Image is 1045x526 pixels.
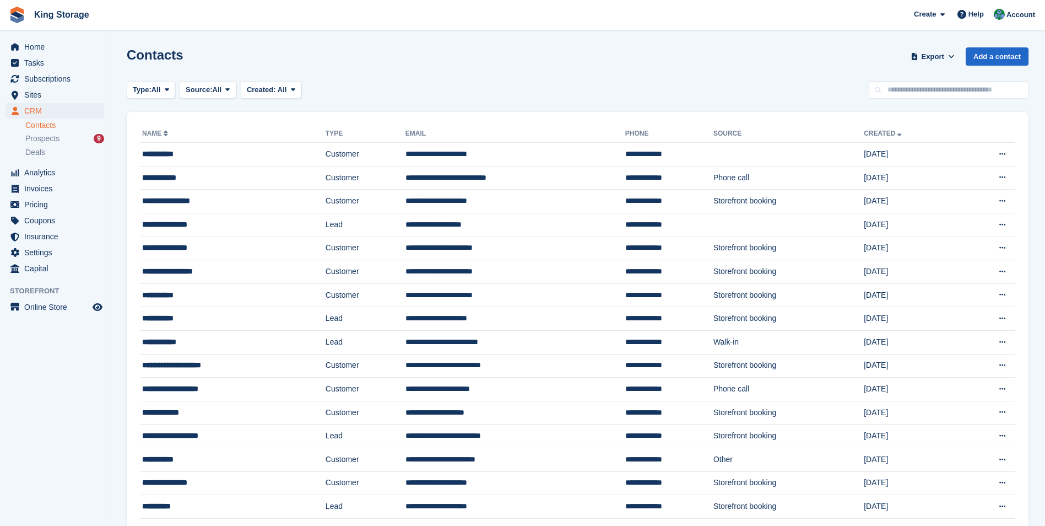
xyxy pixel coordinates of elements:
[713,125,864,143] th: Source
[10,286,110,297] span: Storefront
[326,190,405,213] td: Customer
[24,261,90,276] span: Capital
[6,87,104,103] a: menu
[326,425,405,448] td: Lead
[713,425,864,448] td: Storefront booking
[625,125,713,143] th: Phone
[864,283,960,307] td: [DATE]
[1006,9,1035,20] span: Account
[24,181,90,196] span: Invoices
[914,9,936,20] span: Create
[864,213,960,237] td: [DATE]
[25,133,104,144] a: Prospects 9
[133,84,151,95] span: Type:
[713,448,864,471] td: Other
[24,87,90,103] span: Sites
[326,283,405,307] td: Customer
[91,300,104,314] a: Preview store
[6,165,104,180] a: menu
[6,39,104,55] a: menu
[713,354,864,378] td: Storefront booking
[864,425,960,448] td: [DATE]
[908,47,957,66] button: Export
[241,81,301,99] button: Created: All
[24,299,90,315] span: Online Store
[25,147,104,158] a: Deals
[326,471,405,495] td: Customer
[24,245,90,260] span: Settings
[864,378,960,401] td: [DATE]
[713,471,864,495] td: Storefront booking
[994,9,1005,20] img: John King
[6,181,104,196] a: menu
[326,401,405,425] td: Customer
[213,84,222,95] span: All
[864,143,960,167] td: [DATE]
[713,401,864,425] td: Storefront booking
[864,237,960,260] td: [DATE]
[326,260,405,284] td: Customer
[864,260,960,284] td: [DATE]
[326,237,405,260] td: Customer
[186,84,212,95] span: Source:
[326,448,405,471] td: Customer
[6,213,104,228] a: menu
[864,190,960,213] td: [DATE]
[326,125,405,143] th: Type
[25,147,45,158] span: Deals
[864,307,960,331] td: [DATE]
[6,229,104,244] a: menu
[713,495,864,519] td: Storefront booking
[713,307,864,331] td: Storefront booking
[6,55,104,71] a: menu
[278,85,287,94] span: All
[6,103,104,119] a: menu
[713,260,864,284] td: Storefront booking
[405,125,625,143] th: Email
[713,378,864,401] td: Phone call
[24,165,90,180] span: Analytics
[6,71,104,87] a: menu
[9,7,25,23] img: stora-icon-8386f47178a22dfd0bd8f6a31ec36ba5ce8667c1dd55bd0f319d3a0aa187defe.svg
[326,166,405,190] td: Customer
[24,71,90,87] span: Subscriptions
[127,47,183,62] h1: Contacts
[864,130,904,137] a: Created
[713,166,864,190] td: Phone call
[864,330,960,354] td: [DATE]
[30,6,94,24] a: King Storage
[24,197,90,212] span: Pricing
[326,495,405,519] td: Lead
[6,299,104,315] a: menu
[864,354,960,378] td: [DATE]
[713,237,864,260] td: Storefront booking
[24,39,90,55] span: Home
[24,229,90,244] span: Insurance
[864,495,960,519] td: [DATE]
[127,81,175,99] button: Type: All
[326,378,405,401] td: Customer
[713,330,864,354] td: Walk-in
[713,283,864,307] td: Storefront booking
[25,133,59,144] span: Prospects
[247,85,276,94] span: Created:
[6,245,104,260] a: menu
[922,51,944,62] span: Export
[968,9,984,20] span: Help
[864,401,960,425] td: [DATE]
[151,84,161,95] span: All
[326,330,405,354] td: Lead
[864,166,960,190] td: [DATE]
[966,47,1028,66] a: Add a contact
[142,130,170,137] a: Name
[25,120,104,131] a: Contacts
[326,354,405,378] td: Customer
[24,103,90,119] span: CRM
[326,307,405,331] td: Lead
[94,134,104,143] div: 9
[864,448,960,471] td: [DATE]
[326,213,405,237] td: Lead
[326,143,405,167] td: Customer
[24,55,90,71] span: Tasks
[713,190,864,213] td: Storefront booking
